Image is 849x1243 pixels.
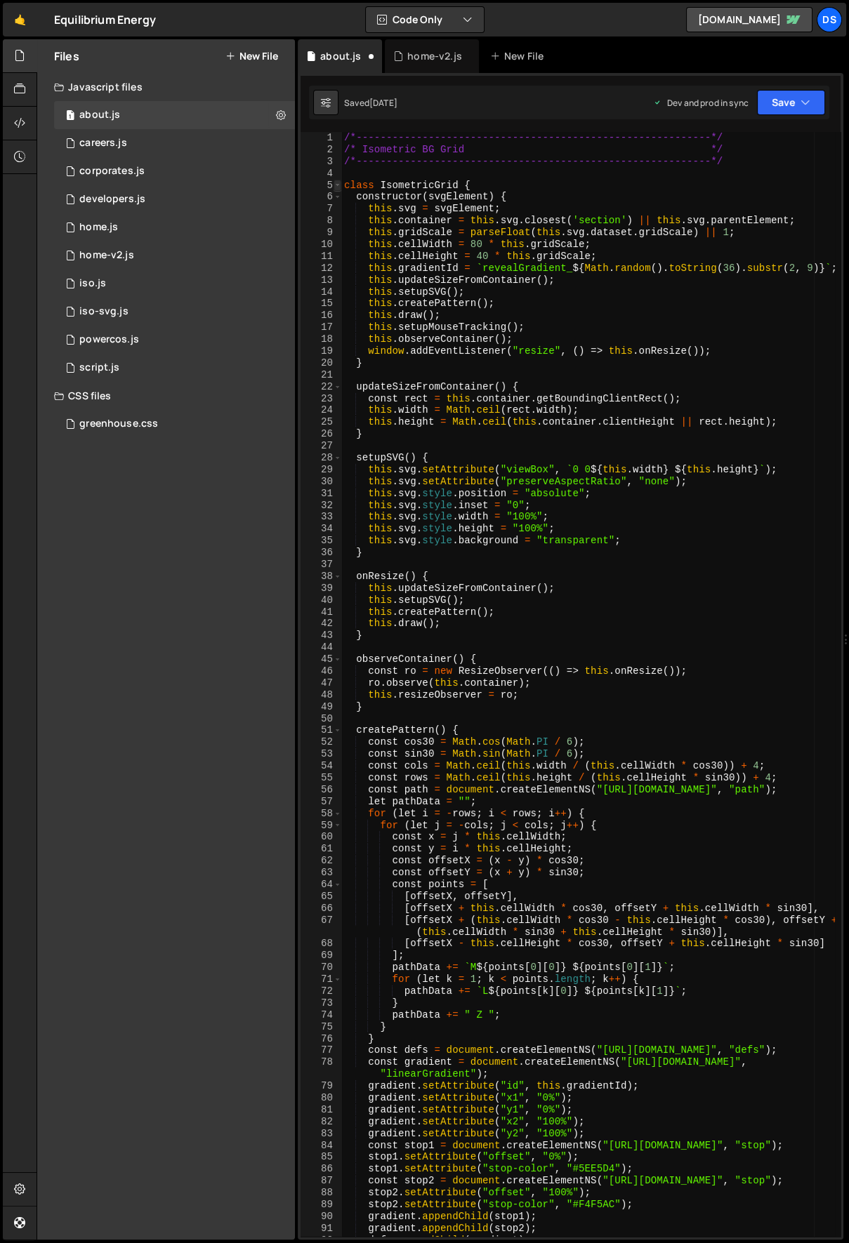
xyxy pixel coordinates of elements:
div: DS [817,7,842,32]
div: 64 [301,879,342,891]
div: 36 [301,547,342,559]
div: 8948/18945.js [54,354,295,382]
div: 21 [301,369,342,381]
div: 43 [301,630,342,642]
div: 40 [301,594,342,606]
div: 8948/19838.js [54,298,295,326]
div: 55 [301,772,342,784]
div: iso-svg.js [79,305,129,318]
div: 3 [301,156,342,168]
div: 79 [301,1080,342,1092]
div: 52 [301,736,342,748]
div: 63 [301,867,342,879]
div: 61 [301,843,342,855]
div: 29 [301,464,342,476]
div: 31 [301,488,342,500]
div: 34 [301,523,342,535]
button: Code Only [366,7,484,32]
div: iso.js [79,277,106,290]
div: home.js [79,221,118,234]
div: 70 [301,962,342,973]
div: 30 [301,476,342,488]
div: 1 [301,132,342,144]
div: careers.js [79,137,127,149]
div: 49 [301,701,342,713]
button: New File [225,51,278,62]
div: 45 [301,653,342,665]
div: 7 [301,203,342,215]
div: 46 [301,665,342,677]
div: New File [490,49,549,63]
div: 89 [301,1199,342,1211]
div: 47 [301,677,342,689]
div: 19 [301,345,342,357]
div: 88 [301,1187,342,1199]
div: 59 [301,820,342,832]
div: Saved [344,97,397,109]
div: 8948/19847.js [54,101,295,129]
div: 10 [301,239,342,251]
div: 51 [301,724,342,736]
div: 82 [301,1116,342,1128]
div: 25 [301,416,342,428]
div: 13 [301,274,342,286]
div: 62 [301,855,342,867]
div: 5 [301,180,342,192]
button: Save [757,90,825,115]
div: 71 [301,973,342,985]
h2: Files [54,48,79,64]
div: 20 [301,357,342,369]
div: 54 [301,760,342,772]
div: 80 [301,1092,342,1104]
div: 60 [301,831,342,843]
div: corporates.js [79,165,145,178]
div: 8948/19093.js [54,185,295,213]
span: 1 [66,111,74,122]
div: about.js [320,49,361,63]
div: 68 [301,938,342,950]
div: 75 [301,1021,342,1033]
div: 76 [301,1033,342,1045]
div: 85 [301,1151,342,1163]
div: 17 [301,321,342,333]
div: 81 [301,1104,342,1116]
div: 84 [301,1140,342,1152]
div: 6 [301,191,342,203]
a: [DOMAIN_NAME] [686,7,812,32]
div: 42 [301,618,342,630]
div: 28 [301,452,342,464]
div: 65 [301,891,342,903]
div: 38 [301,571,342,583]
div: 8948/18968.js [54,270,295,298]
div: 32 [301,500,342,512]
div: 8948/19934.js [54,326,295,354]
div: 39 [301,583,342,594]
div: 66 [301,903,342,915]
div: CSS files [37,382,295,410]
div: 83 [301,1128,342,1140]
div: greenhouse.css [79,418,158,430]
div: 57 [301,796,342,808]
div: 8948/19433.js [54,213,295,241]
div: 37 [301,559,342,571]
div: 12 [301,262,342,274]
div: 69 [301,950,342,962]
div: home-v2.js [79,249,134,262]
div: 2 [301,144,342,156]
div: 72 [301,985,342,997]
div: Dev and prod in sync [653,97,749,109]
div: 91 [301,1223,342,1235]
div: script.js [79,361,119,374]
div: 8948/19054.css [54,410,295,438]
div: powercos.js [79,333,139,346]
div: 26 [301,428,342,440]
div: 87 [301,1175,342,1187]
div: 50 [301,713,342,725]
div: 23 [301,393,342,405]
div: 56 [301,784,342,796]
div: 15 [301,298,342,310]
div: 33 [301,511,342,523]
div: 35 [301,535,342,547]
a: 🤙 [3,3,37,36]
div: 44 [301,642,342,653]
